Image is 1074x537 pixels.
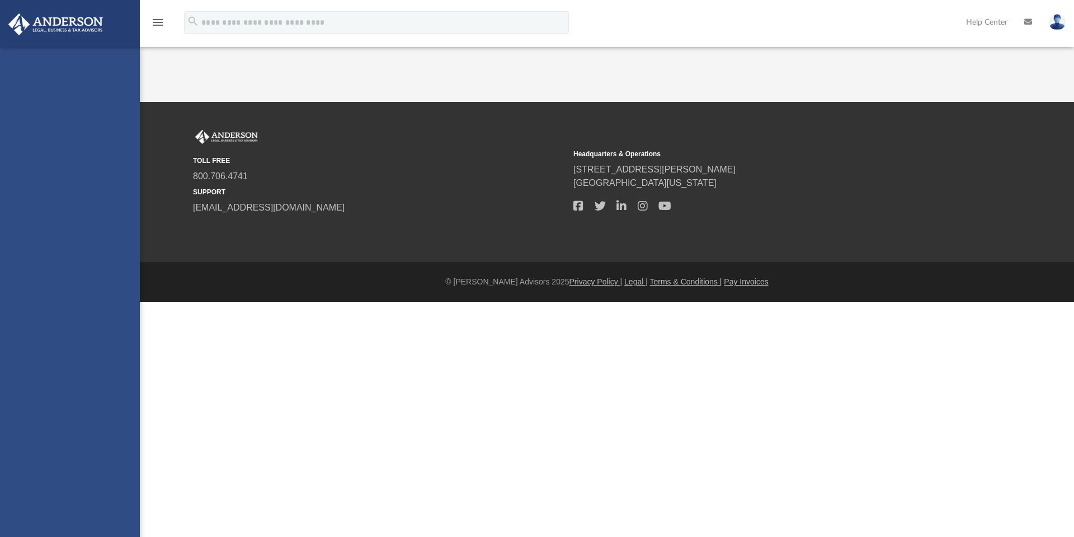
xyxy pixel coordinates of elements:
img: Anderson Advisors Platinum Portal [193,130,260,144]
a: [EMAIL_ADDRESS][DOMAIN_NAME] [193,203,345,212]
small: SUPPORT [193,187,566,197]
a: [STREET_ADDRESS][PERSON_NAME] [573,165,736,174]
a: Legal | [624,277,648,286]
i: search [187,15,199,27]
small: Headquarters & Operations [573,149,946,159]
div: © [PERSON_NAME] Advisors 2025 [140,276,1074,288]
a: [GEOGRAPHIC_DATA][US_STATE] [573,178,717,188]
a: Pay Invoices [724,277,768,286]
img: User Pic [1049,14,1066,30]
a: Privacy Policy | [569,277,623,286]
a: Terms & Conditions | [650,277,722,286]
a: 800.706.4741 [193,171,248,181]
small: TOLL FREE [193,156,566,166]
i: menu [151,16,164,29]
a: menu [151,21,164,29]
img: Anderson Advisors Platinum Portal [5,13,106,35]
